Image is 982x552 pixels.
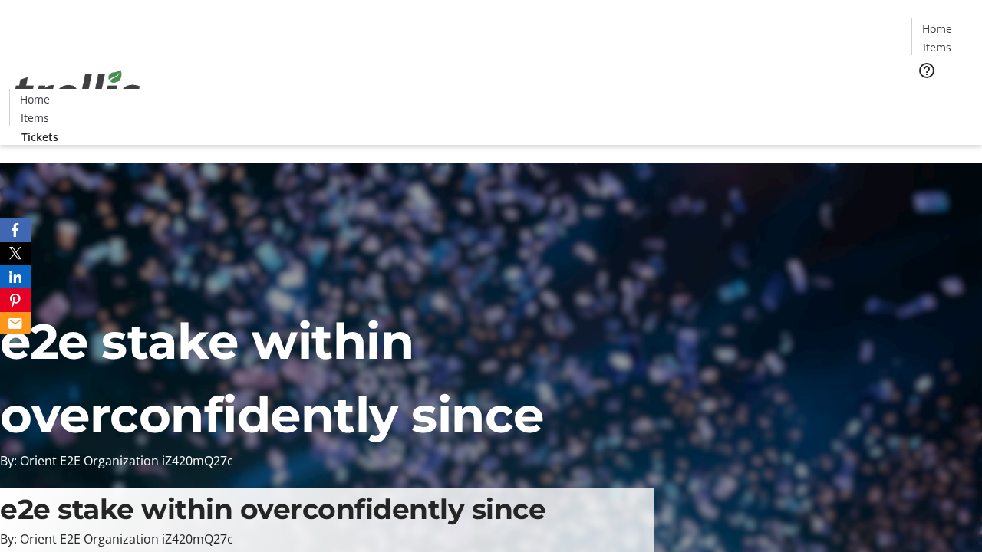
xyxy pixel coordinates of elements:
[922,21,952,37] span: Home
[924,89,961,105] span: Tickets
[10,91,59,107] a: Home
[20,91,50,107] span: Home
[9,53,146,130] img: Orient E2E Organization iZ420mQ27c's Logo
[21,129,58,145] span: Tickets
[911,55,942,86] button: Help
[21,110,49,126] span: Items
[10,110,59,126] a: Items
[9,129,71,145] a: Tickets
[911,89,973,105] a: Tickets
[912,39,961,55] a: Items
[912,21,961,37] a: Home
[923,39,951,55] span: Items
